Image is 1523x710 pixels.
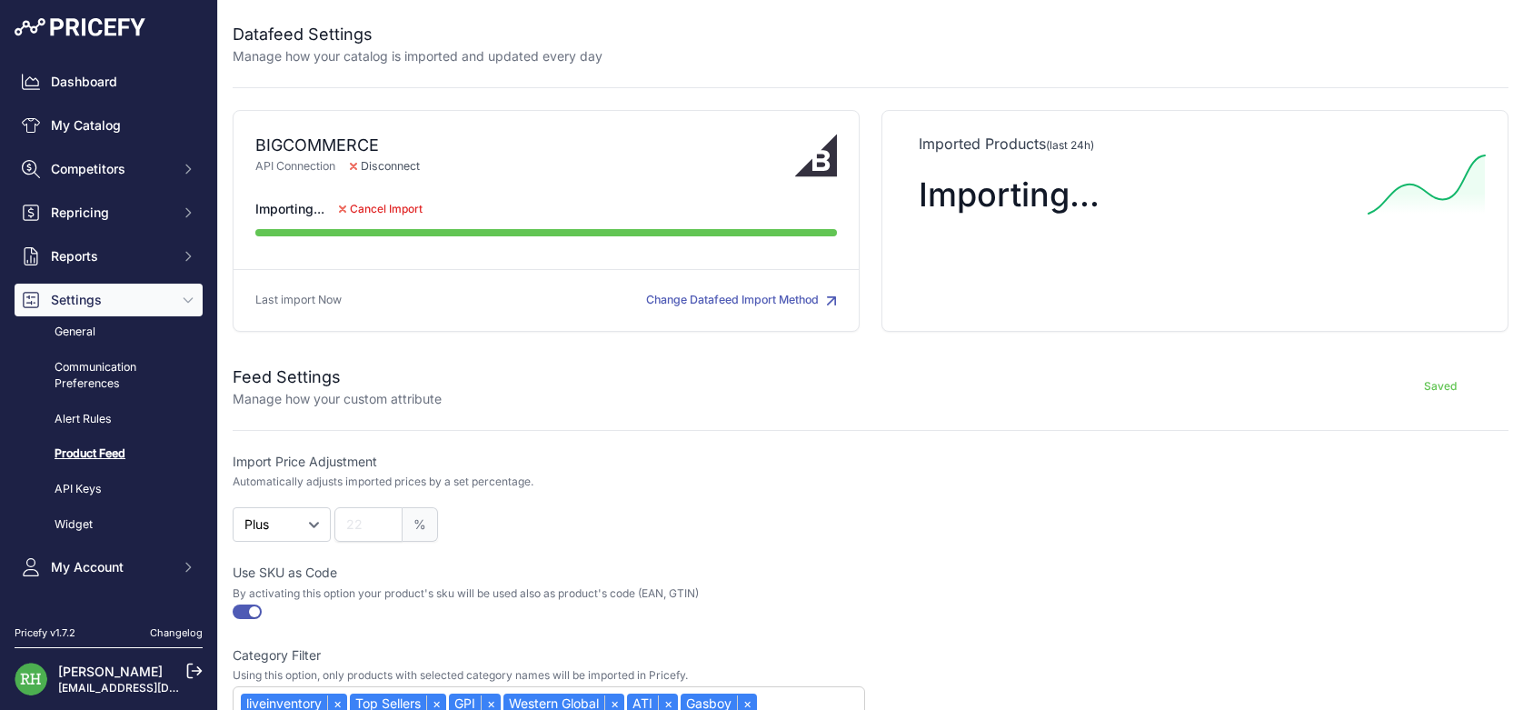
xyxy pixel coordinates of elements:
[15,404,203,435] a: Alert Rules
[51,558,170,576] span: My Account
[255,292,342,309] p: Last import Now
[233,453,865,471] label: Import Price Adjustment
[403,507,438,542] span: %
[919,175,1100,215] span: Importing...
[51,160,170,178] span: Competitors
[15,18,145,36] img: Pricefy Logo
[233,586,865,601] p: By activating this option your product's sku will be used also as product's code (EAN, GTIN)
[15,625,75,641] div: Pricefy v1.7.2
[350,202,423,216] span: Cancel Import
[334,507,403,542] input: 22
[15,284,203,316] button: Settings
[15,509,203,541] a: Widget
[15,474,203,505] a: API Keys
[15,109,203,142] a: My Catalog
[51,204,170,222] span: Repricing
[233,390,442,408] p: Manage how your custom attribute
[335,158,434,175] span: Disconnect
[255,133,795,158] div: BIGCOMMERCE
[15,65,203,98] a: Dashboard
[233,22,602,47] h2: Datafeed Settings
[646,292,837,309] button: Change Datafeed Import Method
[919,133,1471,155] p: Imported Products
[1372,372,1508,401] button: Saved
[51,291,170,309] span: Settings
[150,626,203,639] a: Changelog
[1046,138,1094,152] span: (last 24h)
[233,564,865,582] label: Use SKU as Code
[15,196,203,229] button: Repricing
[51,247,170,265] span: Reports
[15,153,203,185] button: Competitors
[15,438,203,470] a: Product Feed
[233,365,442,390] h2: Feed Settings
[15,240,203,273] button: Reports
[15,352,203,400] a: Communication Preferences
[233,47,602,65] p: Manage how your catalog is imported and updated every day
[255,200,324,218] span: Importing...
[58,681,248,695] a: [EMAIL_ADDRESS][DOMAIN_NAME]
[255,158,795,175] p: API Connection
[233,475,533,489] p: Automatically adjusts imported prices by a set percentage.
[233,646,321,665] label: Category Filter
[58,664,163,679] a: [PERSON_NAME]
[15,316,203,348] a: General
[15,551,203,584] button: My Account
[233,668,865,683] p: Using this option, only products with selected category names will be imported in Pricefy.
